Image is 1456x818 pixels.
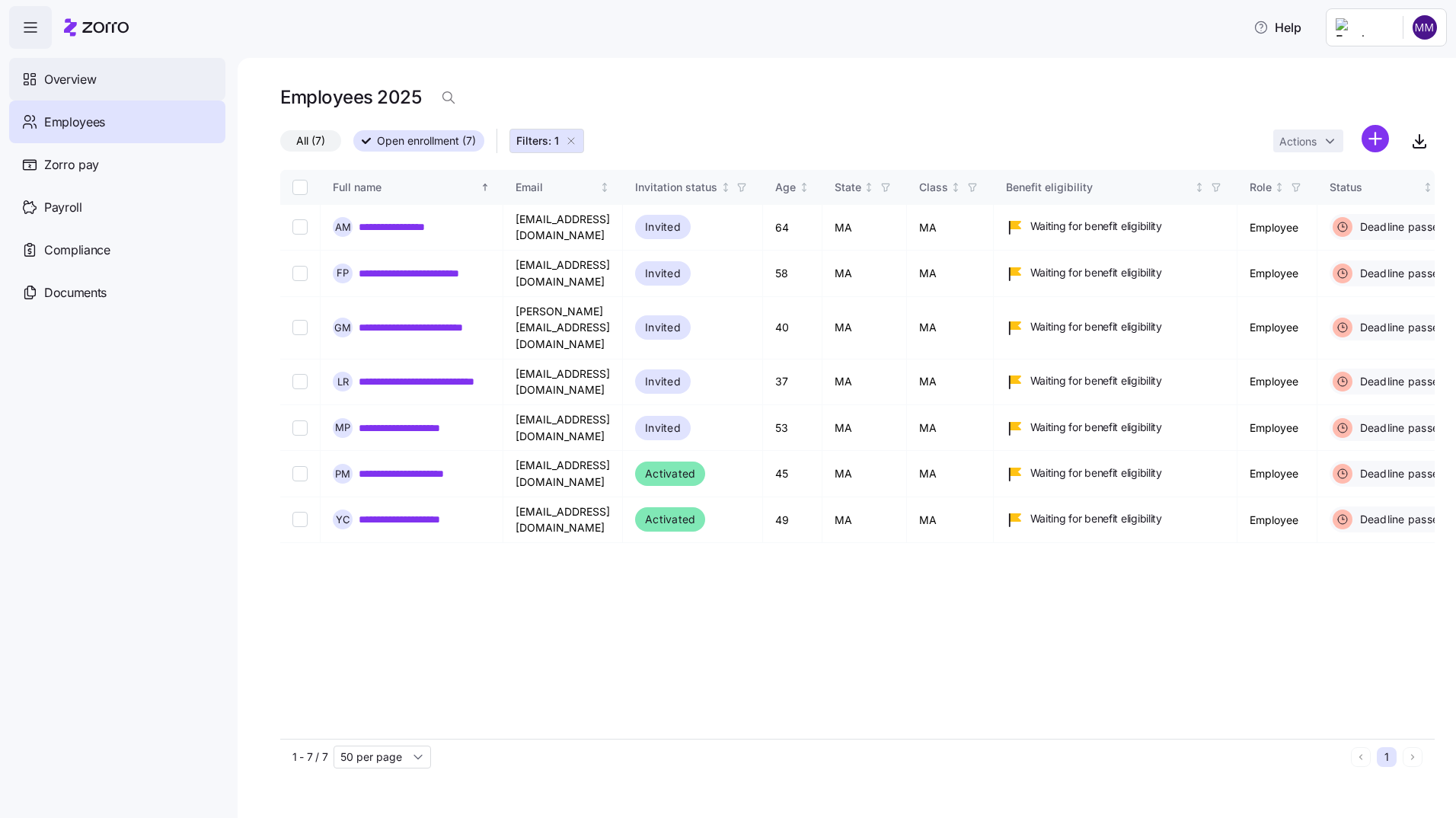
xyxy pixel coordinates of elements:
div: Not sorted [799,182,809,193]
span: L R [337,377,349,387]
th: Benefit eligibilityNot sorted [994,170,1237,205]
div: Email [516,179,597,196]
th: StateNot sorted [822,170,907,205]
td: MA [907,405,994,451]
div: Sorted ascending [480,182,490,193]
td: Employee [1237,405,1317,451]
input: Select record 1 [292,219,308,235]
td: MA [907,451,994,497]
th: ClassNot sorted [907,170,994,205]
td: 58 [763,251,822,296]
div: Role [1250,179,1272,196]
td: Employee [1237,205,1317,251]
div: Not sorted [1422,182,1433,193]
span: Deadline passed [1355,374,1446,389]
a: Overview [9,58,225,101]
td: [EMAIL_ADDRESS][DOMAIN_NAME] [503,497,623,543]
td: Employee [1237,251,1317,296]
span: Invited [645,218,681,236]
span: Deadline passed [1355,512,1446,527]
th: Full nameSorted ascending [321,170,503,205]
td: 64 [763,205,822,251]
td: 37 [763,359,822,405]
span: Zorro pay [44,155,99,174]
div: Not sorted [864,182,874,193]
a: Compliance [9,228,225,271]
h1: Employees 2025 [280,85,421,109]
span: Waiting for benefit eligibility [1030,373,1162,388]
td: MA [822,251,907,296]
input: Select record 5 [292,420,308,436]
td: MA [822,297,907,359]
span: Waiting for benefit eligibility [1030,465,1162,481]
input: Select record 7 [292,512,308,527]
td: Employee [1237,297,1317,359]
span: Invited [645,318,681,337]
span: Invited [645,419,681,437]
input: Select record 6 [292,466,308,481]
td: [EMAIL_ADDRESS][DOMAIN_NAME] [503,205,623,251]
th: Invitation statusNot sorted [623,170,763,205]
span: Y C [336,515,350,525]
td: [PERSON_NAME][EMAIL_ADDRESS][DOMAIN_NAME] [503,297,623,359]
a: Documents [9,271,225,314]
span: Deadline passed [1355,466,1446,481]
button: Previous page [1351,747,1371,767]
span: A M [335,222,351,232]
div: Benefit eligibility [1006,179,1192,196]
div: State [835,179,861,196]
td: Employee [1237,359,1317,405]
input: Select record 3 [292,320,308,335]
input: Select record 2 [292,266,308,281]
span: Deadline passed [1355,320,1446,335]
span: All (7) [296,131,325,151]
span: Invited [645,372,681,391]
span: Actions [1279,136,1317,147]
button: Help [1241,12,1314,43]
span: Payroll [44,198,82,217]
span: Waiting for benefit eligibility [1030,420,1162,435]
img: c7500ab85f6c991aee20b7272b35d42d [1413,15,1437,40]
div: Not sorted [599,182,610,193]
button: Actions [1273,129,1343,152]
span: Waiting for benefit eligibility [1030,511,1162,526]
td: Employee [1237,451,1317,497]
td: Employee [1237,497,1317,543]
a: Payroll [9,186,225,228]
span: Invited [645,264,681,283]
td: MA [907,251,994,296]
th: EmailNot sorted [503,170,623,205]
th: RoleNot sorted [1237,170,1317,205]
td: MA [822,359,907,405]
span: Overview [44,70,96,89]
span: Waiting for benefit eligibility [1030,219,1162,234]
div: Class [919,179,948,196]
div: Not sorted [1274,182,1285,193]
button: 1 [1377,747,1397,767]
td: [EMAIL_ADDRESS][DOMAIN_NAME] [503,451,623,497]
input: Select record 4 [292,374,308,389]
span: M P [335,423,350,433]
td: MA [822,497,907,543]
span: Deadline passed [1355,219,1446,235]
td: [EMAIL_ADDRESS][DOMAIN_NAME] [503,359,623,405]
div: Invitation status [635,179,717,196]
input: Select all records [292,180,308,195]
td: 40 [763,297,822,359]
td: MA [907,205,994,251]
button: Next page [1403,747,1422,767]
div: Not sorted [720,182,731,193]
span: 1 - 7 / 7 [292,749,327,765]
span: Employees [44,113,105,132]
span: Waiting for benefit eligibility [1030,319,1162,334]
span: Filters: 1 [516,133,559,149]
span: G M [334,323,351,333]
span: Open enrollment (7) [377,131,476,151]
svg: add icon [1362,125,1389,152]
span: Deadline passed [1355,266,1446,281]
span: Deadline passed [1355,420,1446,436]
td: MA [822,405,907,451]
td: MA [907,297,994,359]
td: [EMAIL_ADDRESS][DOMAIN_NAME] [503,405,623,451]
td: 45 [763,451,822,497]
